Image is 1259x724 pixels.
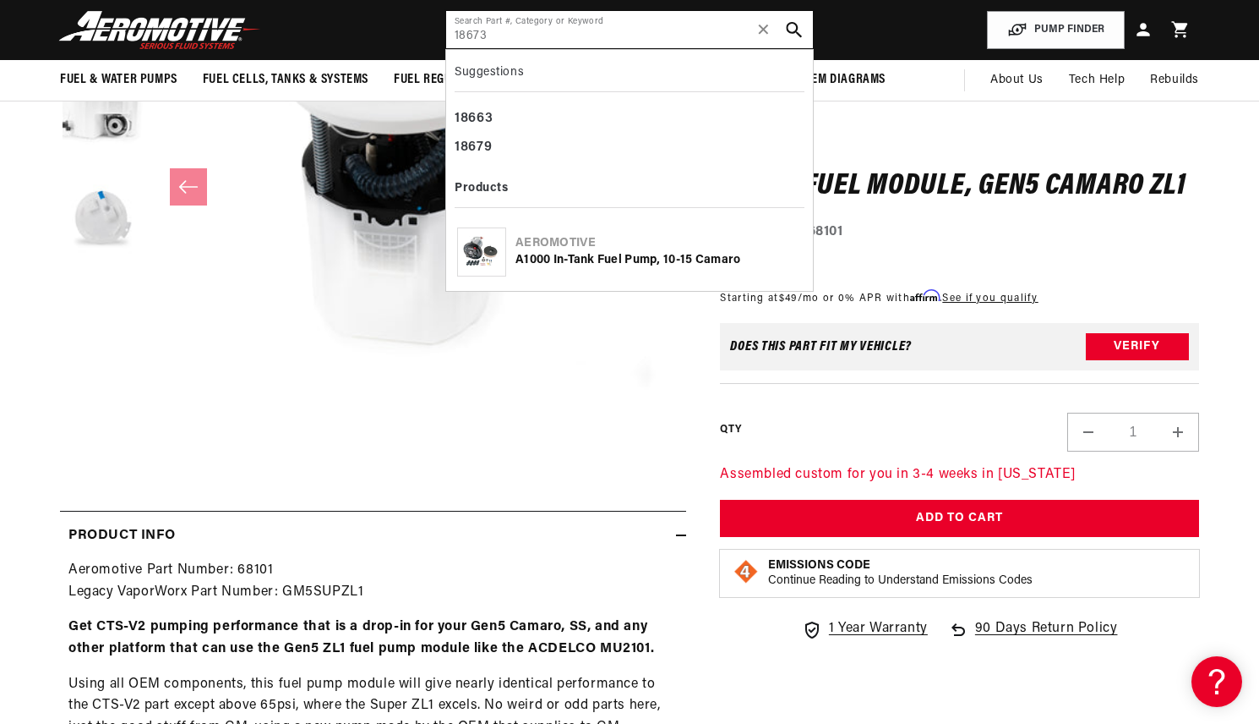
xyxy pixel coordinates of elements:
a: 90 Days Return Policy [948,618,1118,657]
button: Verify [1086,333,1189,360]
span: 90 Days Return Policy [975,618,1118,657]
span: 1 Year Warranty [829,618,928,640]
span: Fuel & Water Pumps [60,71,177,89]
div: Part Number: [720,222,1199,244]
h1: Super Fuel Module, Gen5 Camaro ZL1 [720,173,1199,200]
a: About Us [978,60,1056,101]
summary: Fuel Cells, Tanks & Systems [190,60,381,100]
img: Aeromotive [54,10,265,50]
button: Add to Cart [720,499,1199,537]
strong: Get CTS-V2 pumping performance that is a drop-in for your Gen5 Camaro, SS, and any other platform... [68,620,654,655]
summary: System Diagrams [773,60,898,100]
div: Does This part fit My vehicle? [730,340,912,354]
img: A1000 In-Tank Fuel Pump, 10-15 Camaro [458,236,505,267]
button: Slide left [170,168,207,206]
p: Starting at /mo or 0% APR with . [720,290,1038,306]
h2: Product Info [68,525,175,547]
img: Emissions code [733,558,760,585]
div: A1000 In-Tank Fuel Pump, 10-15 Camaro [515,252,802,269]
button: Emissions CodeContinue Reading to Understand Emissions Codes [768,558,1033,589]
div: Aeromotive [515,235,802,252]
a: See if you qualify - Learn more about Affirm Financing (opens in modal) [942,293,1038,304]
a: 1 Year Warranty [802,618,928,640]
summary: Tech Help [1056,60,1137,101]
button: PUMP FINDER [987,11,1125,49]
p: Aeromotive Part Number: 68101 Legacy VaporWorx Part Number: GM5SUPZL1 [68,560,678,603]
summary: Fuel & Water Pumps [47,60,190,100]
input: Search by Part Number, Category or Keyword [446,11,813,48]
button: Load image 4 in gallery view [60,176,144,261]
span: About Us [990,74,1044,86]
button: Load image 3 in gallery view [60,83,144,167]
span: Rebuilds [1150,71,1199,90]
b: Products [455,182,508,195]
p: Assembled custom for you in 3-4 weeks in [US_STATE] [720,464,1199,486]
span: ✕ [756,16,771,43]
div: 18663 [455,105,804,134]
span: Fuel Cells, Tanks & Systems [203,71,368,89]
summary: Fuel Regulators [381,60,505,100]
span: $49 [779,293,798,304]
span: Affirm [910,289,940,302]
span: Tech Help [1069,71,1125,90]
label: QTY [720,422,741,436]
strong: 68101 [808,225,843,239]
summary: Rebuilds [1137,60,1212,101]
summary: Product Info [60,512,686,561]
div: 18679 [455,134,804,162]
button: search button [776,11,813,48]
strong: Emissions Code [768,559,870,572]
span: Fuel Regulators [394,71,493,89]
p: Continue Reading to Understand Emissions Codes [768,573,1033,589]
div: Suggestions [455,58,804,92]
span: System Diagrams [786,71,886,89]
